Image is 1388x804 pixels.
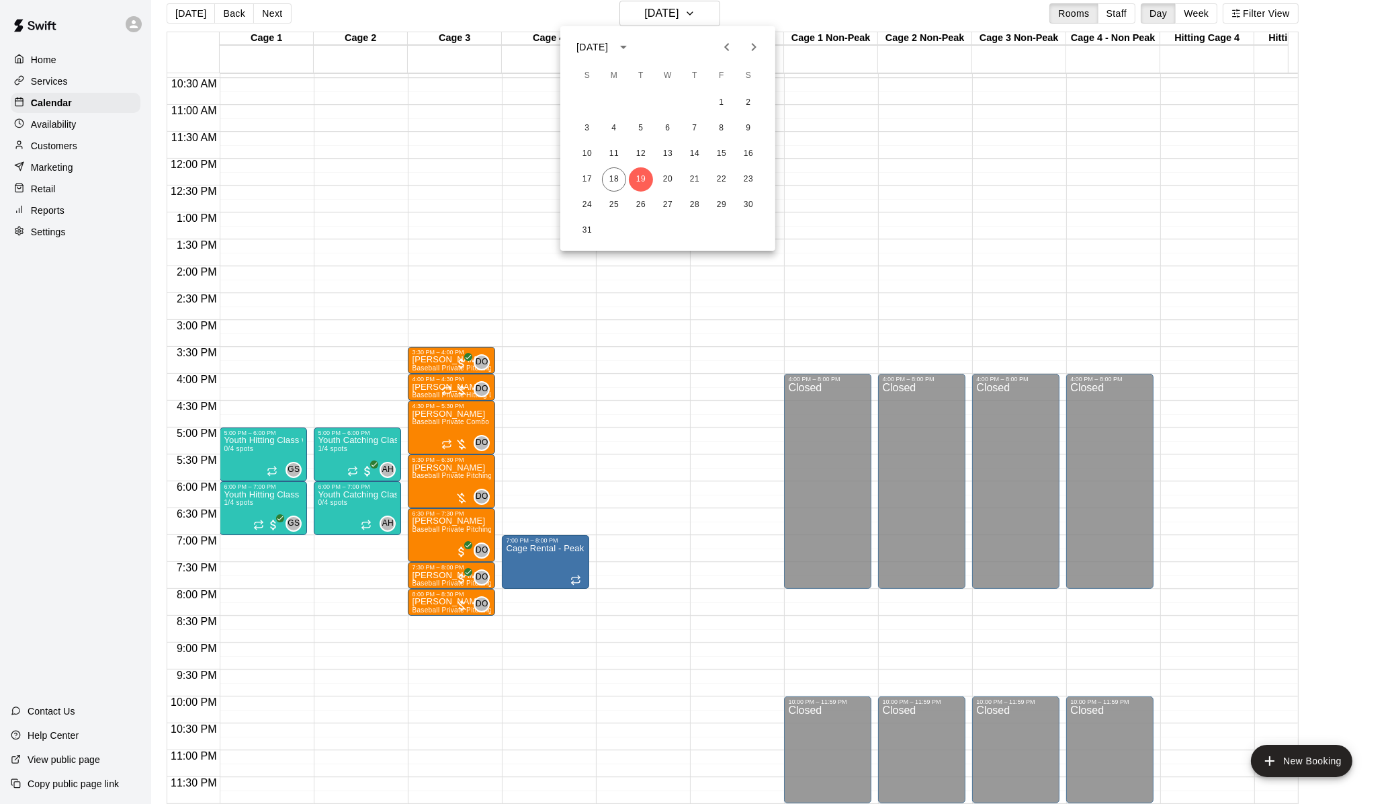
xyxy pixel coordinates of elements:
[683,167,707,192] button: 21
[629,193,653,217] button: 26
[736,193,761,217] button: 30
[736,116,761,140] button: 9
[629,63,653,89] span: Tuesday
[683,116,707,140] button: 7
[602,116,626,140] button: 4
[602,193,626,217] button: 25
[629,142,653,166] button: 12
[736,142,761,166] button: 16
[683,63,707,89] span: Thursday
[576,40,608,54] div: [DATE]
[602,142,626,166] button: 11
[612,36,635,58] button: calendar view is open, switch to year view
[683,193,707,217] button: 28
[656,193,680,217] button: 27
[709,142,734,166] button: 15
[709,116,734,140] button: 8
[575,142,599,166] button: 10
[656,116,680,140] button: 6
[656,63,680,89] span: Wednesday
[709,63,734,89] span: Friday
[656,167,680,192] button: 20
[736,167,761,192] button: 23
[736,91,761,115] button: 2
[709,91,734,115] button: 1
[602,63,626,89] span: Monday
[709,167,734,192] button: 22
[656,142,680,166] button: 13
[629,116,653,140] button: 5
[683,142,707,166] button: 14
[575,116,599,140] button: 3
[736,63,761,89] span: Saturday
[602,167,626,192] button: 18
[575,193,599,217] button: 24
[629,167,653,192] button: 19
[709,193,734,217] button: 29
[575,167,599,192] button: 17
[713,34,740,61] button: Previous month
[740,34,767,61] button: Next month
[575,218,599,243] button: 31
[575,63,599,89] span: Sunday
